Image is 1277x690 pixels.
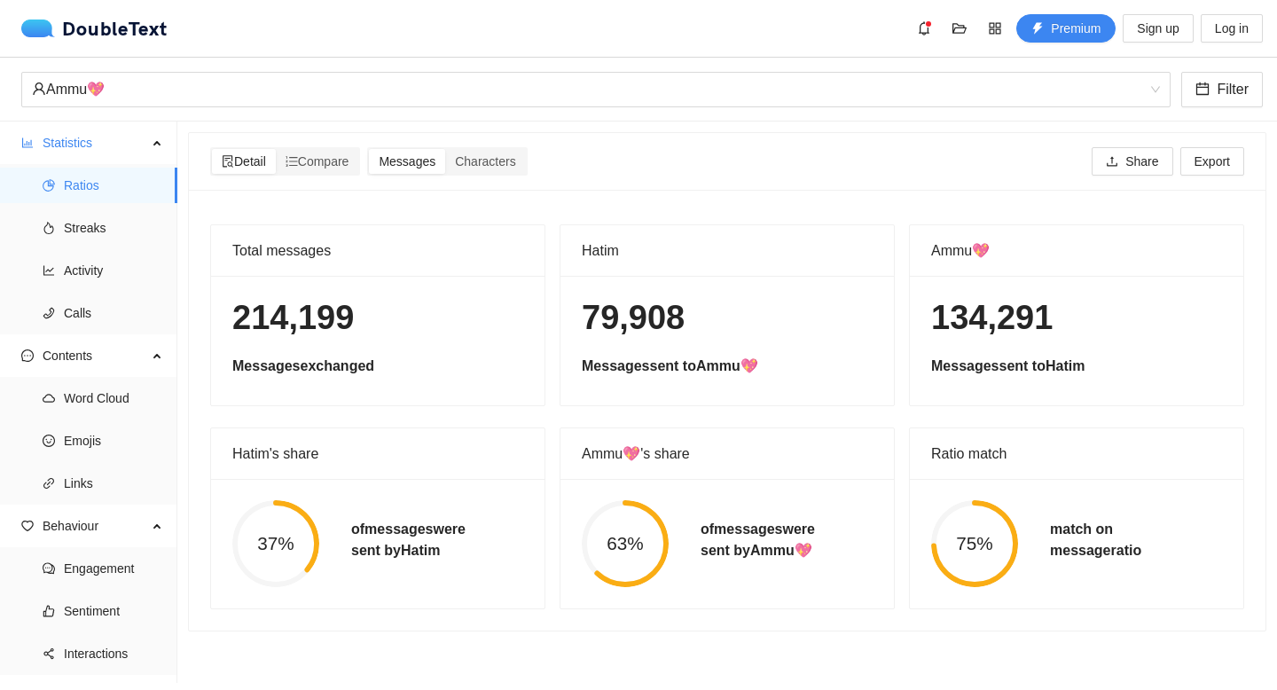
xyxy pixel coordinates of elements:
button: appstore [981,14,1009,43]
button: Sign up [1123,14,1193,43]
span: Ammu💖 [32,73,1160,106]
span: Premium [1051,19,1101,38]
span: Activity [64,253,163,288]
span: pie-chart [43,179,55,192]
span: Word Cloud [64,380,163,416]
span: link [43,477,55,490]
h5: of messages were sent by Ammu💖 [701,519,815,561]
button: Log in [1201,14,1263,43]
span: thunderbolt [1031,22,1044,36]
button: folder-open [945,14,974,43]
h5: match on message ratio [1050,519,1141,561]
span: bell [911,21,937,35]
span: Emojis [64,423,163,459]
span: Share [1125,152,1158,171]
div: Hatim [582,225,873,276]
div: Hatim's share [232,428,523,479]
span: Sentiment [64,593,163,629]
span: ordered-list [286,155,298,168]
span: 75% [931,535,1018,553]
span: Calls [64,295,163,331]
h5: Messages exchanged [232,356,523,377]
button: Export [1180,147,1244,176]
h1: 79,908 [582,297,873,339]
button: thunderboltPremium [1016,14,1116,43]
span: Contents [43,338,147,373]
span: smile [43,435,55,447]
h5: of messages were sent by Hatim [351,519,466,561]
span: cloud [43,392,55,404]
span: Export [1195,152,1230,171]
span: Log in [1215,19,1249,38]
span: Messages [379,154,435,169]
span: line-chart [43,264,55,277]
h1: 214,199 [232,297,523,339]
span: calendar [1195,82,1210,98]
div: Total messages [232,225,523,276]
span: 37% [232,535,319,553]
img: logo [21,20,62,37]
span: Filter [1217,78,1249,100]
span: comment [43,562,55,575]
span: Ratios [64,168,163,203]
span: Statistics [43,125,147,161]
button: calendarFilter [1181,72,1263,107]
span: user [32,82,46,96]
span: message [21,349,34,362]
span: fire [43,222,55,234]
button: uploadShare [1092,147,1172,176]
span: Behaviour [43,508,147,544]
div: Ammu💖's share [582,428,873,479]
h1: 134,291 [931,297,1222,339]
span: heart [21,520,34,532]
span: appstore [982,21,1008,35]
button: bell [910,14,938,43]
div: Ratio match [931,428,1222,479]
span: Sign up [1137,19,1179,38]
span: Interactions [64,636,163,671]
h5: Messages sent to Ammu💖 [582,356,873,377]
span: 63% [582,535,669,553]
span: folder-open [946,21,973,35]
span: upload [1106,155,1118,169]
span: share-alt [43,647,55,660]
span: Streaks [64,210,163,246]
span: Engagement [64,551,163,586]
span: Links [64,466,163,501]
span: file-search [222,155,234,168]
h5: Messages sent to Hatim [931,356,1222,377]
div: DoubleText [21,20,168,37]
span: phone [43,307,55,319]
span: like [43,605,55,617]
div: Ammu💖 [931,225,1222,276]
div: Ammu💖 [32,73,1144,106]
span: Compare [286,154,349,169]
span: bar-chart [21,137,34,149]
span: Characters [455,154,515,169]
span: Detail [222,154,266,169]
a: logoDoubleText [21,20,168,37]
